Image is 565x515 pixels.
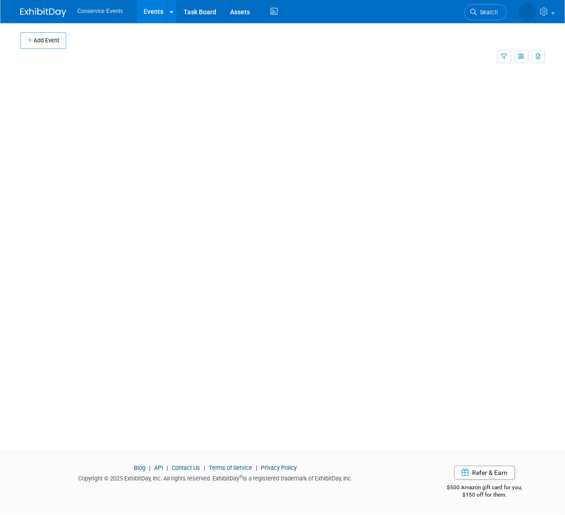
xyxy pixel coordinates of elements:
[209,464,252,471] a: Terms of Service
[202,464,208,471] span: |
[172,464,200,471] a: Contact Us
[454,466,515,480] a: Refer & Earn
[20,8,66,17] img: ExhibitDay
[20,32,66,49] button: Add Event
[477,9,498,16] span: Search
[164,464,170,471] span: |
[424,491,545,499] div: $150 off for them.
[519,3,536,21] img: Amiee Griffey
[147,464,153,471] span: |
[134,464,145,471] a: Blog
[239,474,242,479] sup: ®
[424,478,545,499] div: $500 Amazon gift card for you,
[254,464,259,471] span: |
[464,4,507,20] a: Search
[261,464,297,471] a: Privacy Policy
[20,472,410,483] div: Copyright © 2025 ExhibitDay, Inc. All rights reserved. ExhibitDay is a registered trademark of Ex...
[154,464,163,471] a: API
[77,8,123,14] span: Conservice Events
